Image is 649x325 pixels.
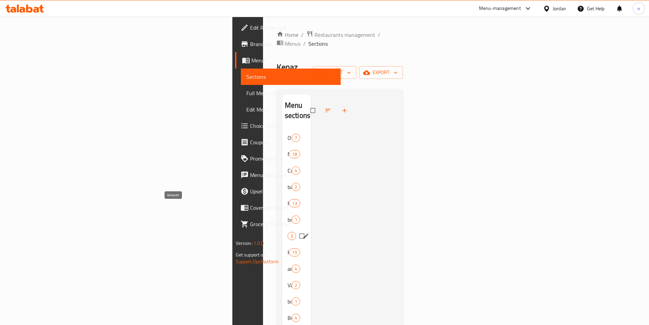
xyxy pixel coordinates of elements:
[241,69,341,85] a: Sections
[314,31,375,39] span: Restaurants management
[289,248,300,256] div: items
[288,265,292,273] span: add on
[241,101,341,118] a: Edit Menu
[253,239,264,248] span: 1.0.0
[479,4,521,13] div: Menu-management
[288,281,292,289] span: Vase
[235,150,341,167] a: Promotions
[292,265,300,273] div: items
[288,199,289,207] span: Pizza
[288,248,289,256] span: Pastry
[282,293,311,310] div: box1
[282,130,311,146] div: Offers7
[313,66,356,79] button: import
[378,31,380,39] li: /
[365,68,398,77] span: export
[306,104,321,117] span: Select all sections
[282,261,311,277] div: add on4
[288,183,292,191] span: balloons
[246,89,335,97] span: Full Menu View
[288,232,296,240] div: items
[246,73,335,81] span: Sections
[637,5,640,12] span: n
[292,217,300,223] span: 1
[292,183,300,191] div: items
[250,204,335,212] span: Coverage Report
[282,146,311,162] div: Manaqeesh18
[250,138,335,146] span: Coupons
[235,167,341,183] a: Menu disclaimer
[292,266,300,272] span: 4
[235,36,341,52] a: Branches
[282,244,311,261] div: Pastry15
[289,151,299,158] span: 18
[236,239,252,248] span: Version:
[282,211,311,228] div: box1
[282,228,311,244] div: 3edit
[235,216,341,232] a: Grocery Checklist
[292,167,300,174] span: 4
[292,166,300,175] div: items
[288,233,296,239] span: 3
[250,187,335,195] span: Upsell
[250,220,335,228] span: Grocery Checklist
[246,105,335,114] span: Edit Menu
[359,66,403,79] button: export
[282,277,311,293] div: Vase2
[250,40,335,48] span: Branches
[288,297,292,306] span: box
[251,56,335,64] span: Menus
[318,68,351,77] span: import
[236,257,279,266] a: Support.OpsPlatform
[236,250,267,259] span: Get support on:
[292,298,300,305] span: 1
[292,135,300,141] span: 7
[289,200,299,207] span: 13
[235,118,341,134] a: Choice Groups
[292,315,300,321] span: 4
[292,216,300,224] div: items
[288,166,292,175] span: Calzone
[292,184,300,190] span: 2
[282,179,311,195] div: balloons2
[306,30,375,39] a: Restaurants management
[292,134,300,142] div: items
[235,134,341,150] a: Coupons
[282,162,311,179] div: Calzone4
[235,52,341,69] a: Menus
[235,200,341,216] a: Coverage Report
[553,5,566,12] div: Jordan
[288,150,289,158] span: Manaqeesh
[288,216,292,224] span: box
[250,24,335,32] span: Edit Restaurant
[289,249,299,256] span: 15
[235,19,341,36] a: Edit Restaurant
[289,199,300,207] div: items
[235,183,341,200] a: Upsell
[292,297,300,306] div: items
[241,85,341,101] a: Full Menu View
[337,103,353,118] button: Add section
[288,134,292,142] span: Offers
[292,282,300,289] span: 2
[250,171,335,179] span: Menu disclaimer
[288,314,292,322] span: Beverages
[250,154,335,163] span: Promotions
[292,281,300,289] div: items
[250,122,335,130] span: Choice Groups
[292,314,300,322] div: items
[321,103,337,118] span: Sort sections
[289,150,300,158] div: items
[282,195,311,211] div: Pizza13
